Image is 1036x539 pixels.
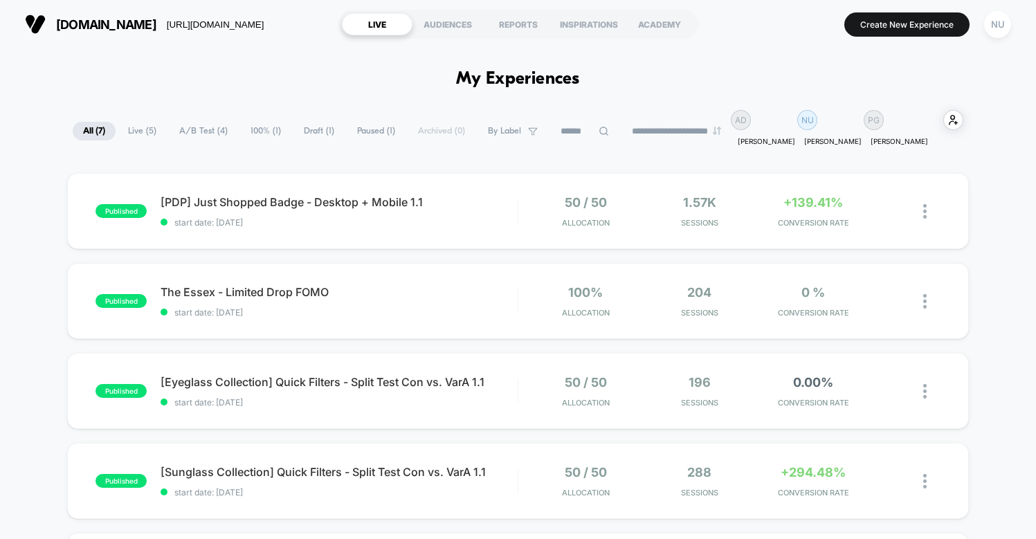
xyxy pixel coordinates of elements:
[783,195,843,210] span: +139.41%
[161,195,517,209] span: [PDP] Just Shopped Badge - Desktop + Mobile 1.1
[347,122,406,140] span: Paused ( 1 )
[161,465,517,479] span: [Sunglass Collection] Quick Filters - Split Test Con vs. VarA 1.1
[56,17,156,32] span: [DOMAIN_NAME]
[562,398,610,408] span: Allocation
[21,13,268,35] button: [DOMAIN_NAME][URL][DOMAIN_NAME]
[562,218,610,228] span: Allocation
[980,10,1015,39] button: NU
[793,375,833,390] span: 0.00%
[565,375,607,390] span: 50 / 50
[161,487,517,497] span: start date: [DATE]
[923,474,927,488] img: close
[760,308,866,318] span: CONVERSION RATE
[161,397,517,408] span: start date: [DATE]
[923,204,927,219] img: close
[96,384,147,398] span: published
[923,294,927,309] img: close
[801,115,814,125] p: NU
[683,195,716,210] span: 1.57k
[412,13,483,35] div: AUDIENCES
[871,137,928,145] p: [PERSON_NAME]
[923,384,927,399] img: close
[568,285,603,300] span: 100%
[25,14,46,35] img: Visually logo
[96,474,147,488] span: published
[565,465,607,479] span: 50 / 50
[488,126,521,136] span: By Label
[713,127,721,135] img: end
[161,285,517,299] span: The Essex - Limited Drop FOMO
[483,13,554,35] div: REPORTS
[96,294,147,308] span: published
[562,308,610,318] span: Allocation
[804,137,862,145] p: [PERSON_NAME]
[562,488,610,497] span: Allocation
[781,465,846,479] span: +294.48%
[735,115,747,125] p: AD
[844,12,970,37] button: Create New Experience
[646,488,753,497] span: Sessions
[240,122,291,140] span: 100% ( 1 )
[624,13,695,35] div: ACADEMY
[687,285,711,300] span: 204
[687,465,711,479] span: 288
[689,375,711,390] span: 196
[96,204,147,218] span: published
[984,11,1011,38] div: NU
[118,122,167,140] span: Live ( 5 )
[760,218,866,228] span: CONVERSION RATE
[167,19,264,30] div: [URL][DOMAIN_NAME]
[554,13,624,35] div: INSPIRATIONS
[760,398,866,408] span: CONVERSION RATE
[646,218,753,228] span: Sessions
[293,122,345,140] span: Draft ( 1 )
[161,217,517,228] span: start date: [DATE]
[646,398,753,408] span: Sessions
[738,137,795,145] p: [PERSON_NAME]
[169,122,238,140] span: A/B Test ( 4 )
[646,308,753,318] span: Sessions
[456,69,580,89] h1: My Experiences
[161,375,517,389] span: [Eyeglass Collection] Quick Filters - Split Test Con vs. VarA 1.1
[868,115,880,125] p: PG
[161,307,517,318] span: start date: [DATE]
[801,285,825,300] span: 0 %
[565,195,607,210] span: 50 / 50
[342,13,412,35] div: LIVE
[760,488,866,497] span: CONVERSION RATE
[73,122,116,140] span: All ( 7 )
